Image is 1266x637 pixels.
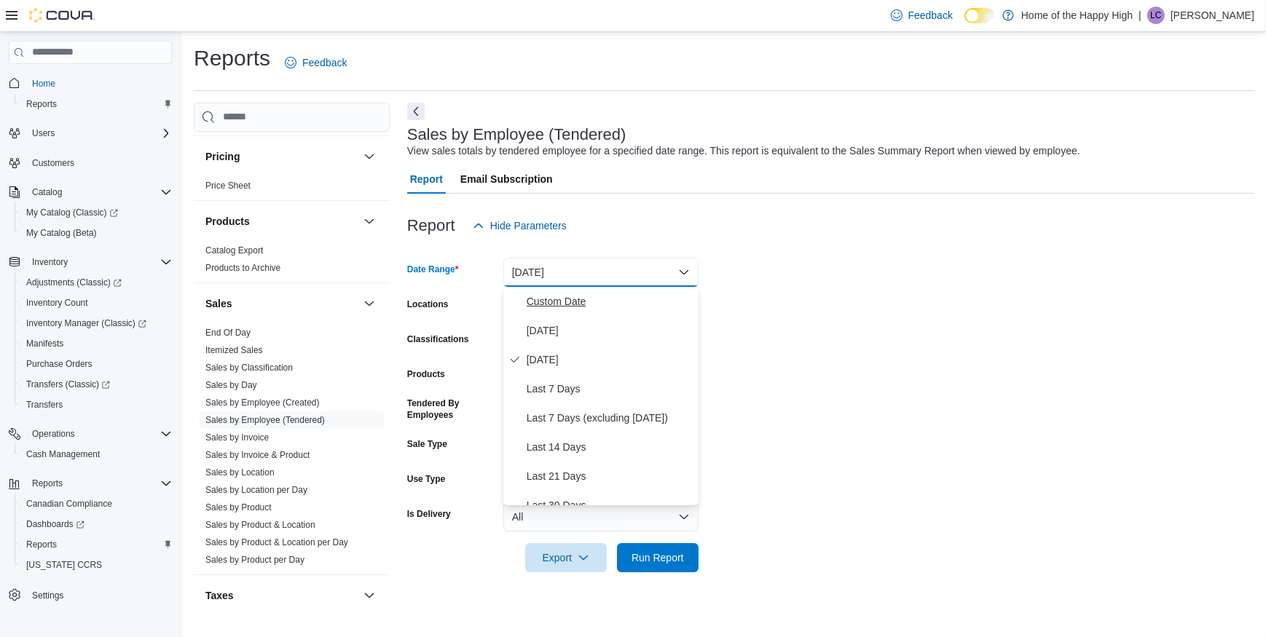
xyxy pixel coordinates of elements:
[32,157,74,169] span: Customers
[407,298,449,310] label: Locations
[20,355,172,373] span: Purchase Orders
[410,165,443,194] span: Report
[20,355,98,373] a: Purchase Orders
[205,432,269,443] a: Sales by Invoice
[3,473,178,494] button: Reports
[20,294,172,312] span: Inventory Count
[205,379,257,391] span: Sales by Day
[26,227,97,239] span: My Catalog (Beta)
[32,428,75,440] span: Operations
[1021,7,1133,24] p: Home of the Happy High
[3,182,178,202] button: Catalog
[205,362,293,373] span: Sales by Classification
[467,211,573,240] button: Hide Parameters
[302,55,347,70] span: Feedback
[205,485,307,495] a: Sales by Location per Day
[964,23,965,24] span: Dark Mode
[407,333,469,345] label: Classifications
[32,256,68,268] span: Inventory
[205,149,240,164] h3: Pricing
[32,590,63,601] span: Settings
[205,415,325,425] a: Sales by Employee (Tendered)
[617,543,699,572] button: Run Report
[26,75,61,92] a: Home
[26,379,110,390] span: Transfers (Classic)
[20,204,124,221] a: My Catalog (Classic)
[15,444,178,464] button: Cash Management
[3,252,178,272] button: Inventory
[15,494,178,514] button: Canadian Compliance
[527,322,693,339] span: [DATE]
[26,154,172,172] span: Customers
[15,354,178,374] button: Purchase Orders
[407,368,445,380] label: Products
[20,376,116,393] a: Transfers (Classic)
[527,438,693,456] span: Last 14 Days
[3,152,178,173] button: Customers
[407,264,459,275] label: Date Range
[205,363,293,373] a: Sales by Classification
[20,314,172,332] span: Inventory Manager (Classic)
[407,143,1080,159] div: View sales totals by tendered employee for a specified date range. This report is equivalent to t...
[407,103,425,120] button: Next
[503,502,699,531] button: All
[407,473,445,485] label: Use Type
[20,495,118,513] a: Canadian Compliance
[205,345,263,355] a: Itemized Sales
[26,183,172,201] span: Catalog
[205,520,315,530] a: Sales by Product & Location
[15,293,178,313] button: Inventory Count
[527,409,693,427] span: Last 7 Days (excluding [DATE])
[205,588,358,603] button: Taxes
[534,543,598,572] span: Export
[527,293,693,310] span: Custom Date
[26,475,172,492] span: Reports
[205,414,325,426] span: Sales by Employee (Tendered)
[26,399,63,411] span: Transfers
[26,585,172,604] span: Settings
[15,202,178,223] a: My Catalog (Classic)
[205,327,251,339] span: End Of Day
[26,448,100,460] span: Cash Management
[460,165,553,194] span: Email Subscription
[205,554,304,566] span: Sales by Product per Day
[1150,7,1161,24] span: LC
[205,245,263,256] a: Catalog Export
[20,556,108,574] a: [US_STATE] CCRS
[20,556,172,574] span: Washington CCRS
[32,127,55,139] span: Users
[26,124,172,142] span: Users
[9,67,172,634] nav: Complex example
[205,181,251,191] a: Price Sheet
[205,380,257,390] a: Sales by Day
[205,296,232,311] h3: Sales
[26,297,88,309] span: Inventory Count
[15,223,178,243] button: My Catalog (Beta)
[15,272,178,293] a: Adjustments (Classic)
[194,177,390,200] div: Pricing
[525,543,607,572] button: Export
[26,317,146,329] span: Inventory Manager (Classic)
[15,374,178,395] a: Transfers (Classic)
[26,207,118,218] span: My Catalog (Classic)
[15,555,178,575] button: [US_STATE] CCRS
[205,502,272,513] a: Sales by Product
[194,324,390,574] div: Sales
[205,262,280,274] span: Products to Archive
[407,438,447,450] label: Sale Type
[20,396,172,414] span: Transfers
[205,296,358,311] button: Sales
[20,495,172,513] span: Canadian Compliance
[205,263,280,273] a: Products to Archive
[908,8,953,23] span: Feedback
[15,313,178,333] a: Inventory Manager (Classic)
[964,8,995,23] input: Dark Mode
[15,94,178,114] button: Reports
[885,1,959,30] a: Feedback
[1171,7,1254,24] p: [PERSON_NAME]
[205,467,275,478] span: Sales by Location
[20,224,172,242] span: My Catalog (Beta)
[361,213,378,230] button: Products
[1139,7,1141,24] p: |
